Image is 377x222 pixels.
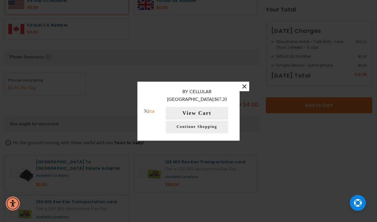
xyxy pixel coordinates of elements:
[215,97,227,102] span: $67.20
[166,121,228,133] a: Continue Shopping
[161,88,234,104] p: By Cellular [GEOGRAPHIC_DATA]:
[166,107,228,120] button: View Cart
[6,196,20,211] div: Accessibility Menu
[240,82,249,91] button: ×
